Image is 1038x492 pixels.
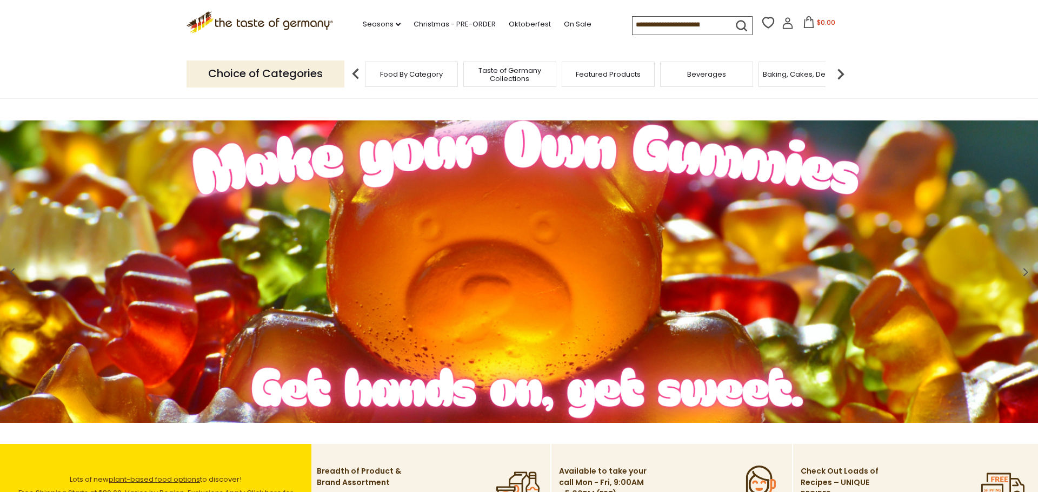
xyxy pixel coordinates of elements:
[414,18,496,30] a: Christmas - PRE-ORDER
[509,18,551,30] a: Oktoberfest
[830,63,851,85] img: next arrow
[576,70,641,78] a: Featured Products
[796,16,842,32] button: $0.00
[363,18,401,30] a: Seasons
[564,18,591,30] a: On Sale
[187,60,344,87] p: Choice of Categories
[345,63,367,85] img: previous arrow
[817,18,835,27] span: $0.00
[317,466,406,488] p: Breadth of Product & Brand Assortment
[687,70,726,78] a: Beverages
[380,70,443,78] a: Food By Category
[109,474,200,484] a: plant-based food options
[467,66,553,83] a: Taste of Germany Collections
[763,70,847,78] a: Baking, Cakes, Desserts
